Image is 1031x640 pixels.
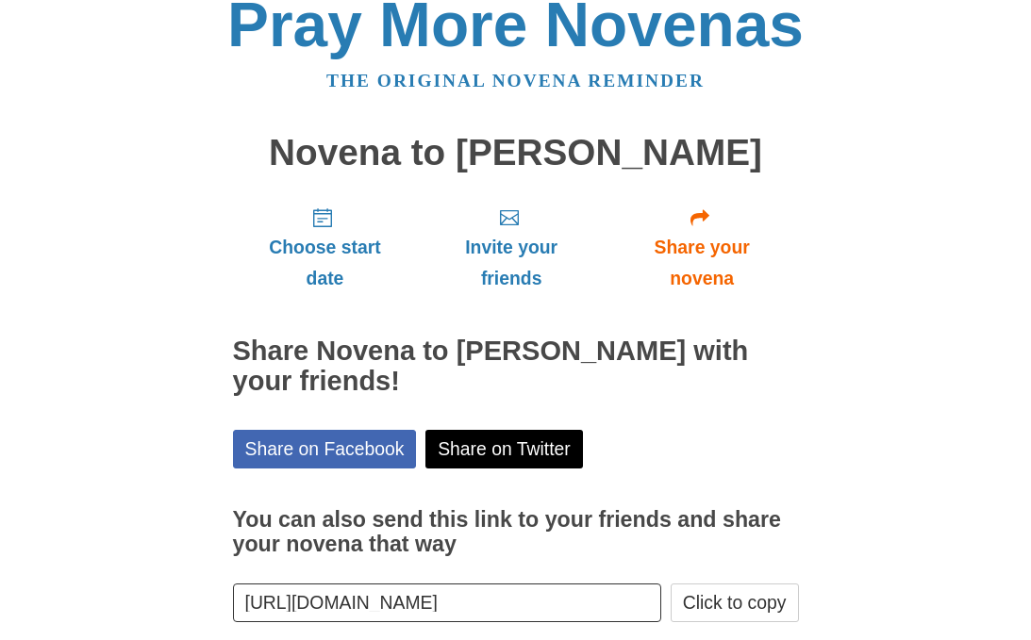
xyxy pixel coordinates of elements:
button: Click to copy [671,583,799,622]
a: The original novena reminder [326,71,705,90]
span: Invite your friends [436,232,586,294]
a: Share on Facebook [233,430,417,468]
a: Share on Twitter [425,430,583,468]
h3: You can also send this link to your friends and share your novena that way [233,508,799,556]
span: Share your novena [624,232,780,294]
h2: Share Novena to [PERSON_NAME] with your friends! [233,336,799,397]
a: Invite your friends [417,191,605,304]
h1: Novena to [PERSON_NAME] [233,133,799,173]
a: Choose start date [233,191,418,304]
a: Share your novena [606,191,799,304]
span: Choose start date [252,232,399,294]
